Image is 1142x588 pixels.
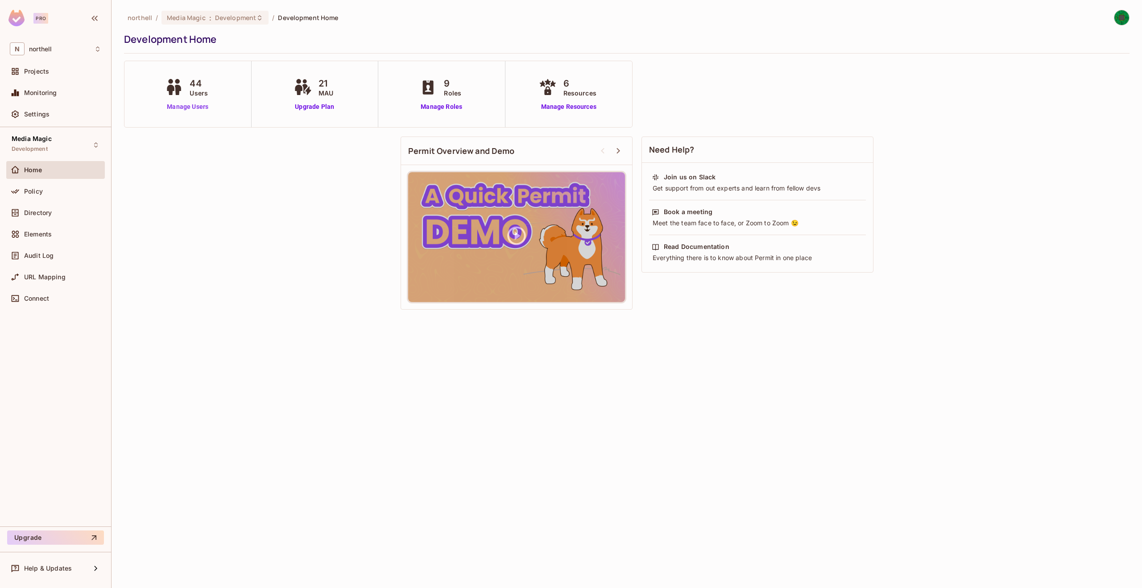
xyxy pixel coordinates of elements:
span: Directory [24,209,52,216]
span: Policy [24,188,43,195]
span: Development [12,145,48,153]
span: Media Magic [12,135,52,142]
div: Join us on Slack [664,173,716,182]
span: 44 [190,77,208,90]
div: Everything there is to know about Permit in one place [652,253,863,262]
div: Meet the team face to face, or Zoom to Zoom 😉 [652,219,863,228]
a: Manage Roles [417,102,466,112]
span: Roles [444,88,461,98]
span: Projects [24,68,49,75]
a: Manage Users [163,102,212,112]
span: Settings [24,111,50,118]
span: Workspace: northell [29,46,52,53]
span: Need Help? [649,144,695,155]
li: / [272,13,274,22]
span: Connect [24,295,49,302]
span: Development Home [278,13,338,22]
a: Manage Resources [537,102,601,112]
span: Permit Overview and Demo [408,145,515,157]
span: the active workspace [128,13,152,22]
span: 6 [563,77,596,90]
span: 21 [319,77,333,90]
span: Audit Log [24,252,54,259]
div: Development Home [124,33,1125,46]
img: SReyMgAAAABJRU5ErkJggg== [8,10,25,26]
div: Book a meeting [664,207,712,216]
span: Media Magic [167,13,205,22]
span: Home [24,166,42,174]
img: Harsh Dhakan [1114,10,1129,25]
span: Development [215,13,256,22]
div: Read Documentation [664,242,729,251]
span: Monitoring [24,89,57,96]
li: / [156,13,158,22]
span: MAU [319,88,333,98]
span: Resources [563,88,596,98]
span: Help & Updates [24,565,72,572]
span: URL Mapping [24,273,66,281]
button: Upgrade [7,530,104,545]
span: N [10,42,25,55]
div: Get support from out experts and learn from fellow devs [652,184,863,193]
span: Elements [24,231,52,238]
span: Users [190,88,208,98]
span: : [209,14,212,21]
a: Upgrade Plan [292,102,338,112]
div: Pro [33,13,48,24]
span: 9 [444,77,461,90]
